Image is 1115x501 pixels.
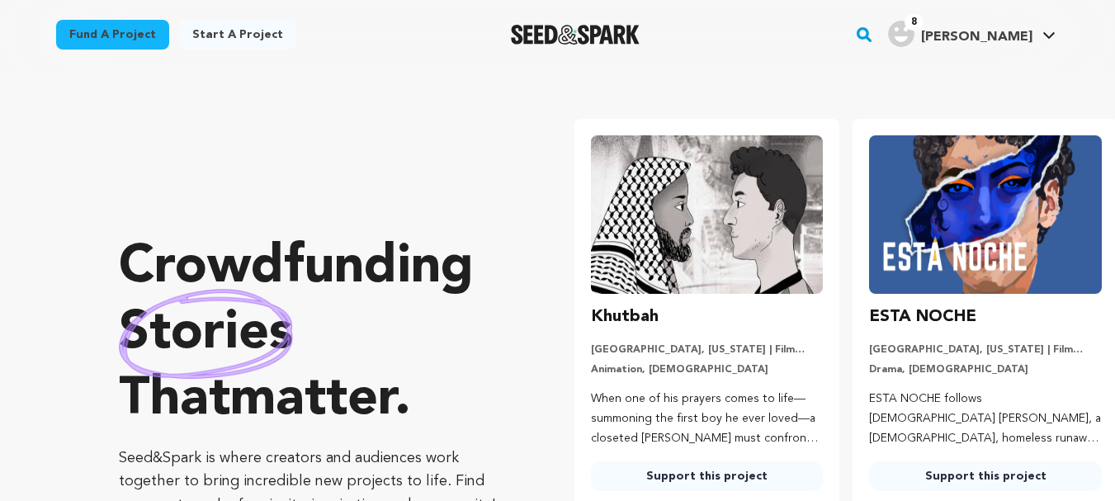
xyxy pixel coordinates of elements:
[869,343,1102,357] p: [GEOGRAPHIC_DATA], [US_STATE] | Film Short
[591,363,824,376] p: Animation, [DEMOGRAPHIC_DATA]
[885,17,1059,52] span: Erwin's Profile
[591,304,659,330] h3: Khutbah
[591,461,824,491] a: Support this project
[511,25,640,45] a: Seed&Spark Homepage
[888,21,914,47] img: user.png
[869,363,1102,376] p: Drama, [DEMOGRAPHIC_DATA]
[888,21,1032,47] div: Erwin's Profile
[905,14,924,31] span: 8
[56,20,169,50] a: Fund a project
[511,25,640,45] img: Seed&Spark Logo Dark Mode
[869,304,976,330] h3: ESTA NOCHE
[885,17,1059,47] a: Erwin's Profile
[179,20,296,50] a: Start a project
[230,374,395,427] span: matter
[119,289,293,379] img: hand sketched image
[869,461,1102,491] a: Support this project
[921,31,1032,44] span: [PERSON_NAME]
[869,135,1102,294] img: ESTA NOCHE image
[119,235,508,433] p: Crowdfunding that .
[591,343,824,357] p: [GEOGRAPHIC_DATA], [US_STATE] | Film Short
[869,390,1102,448] p: ESTA NOCHE follows [DEMOGRAPHIC_DATA] [PERSON_NAME], a [DEMOGRAPHIC_DATA], homeless runaway, conf...
[591,390,824,448] p: When one of his prayers comes to life—summoning the first boy he ever loved—a closeted [PERSON_NA...
[591,135,824,294] img: Khutbah image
